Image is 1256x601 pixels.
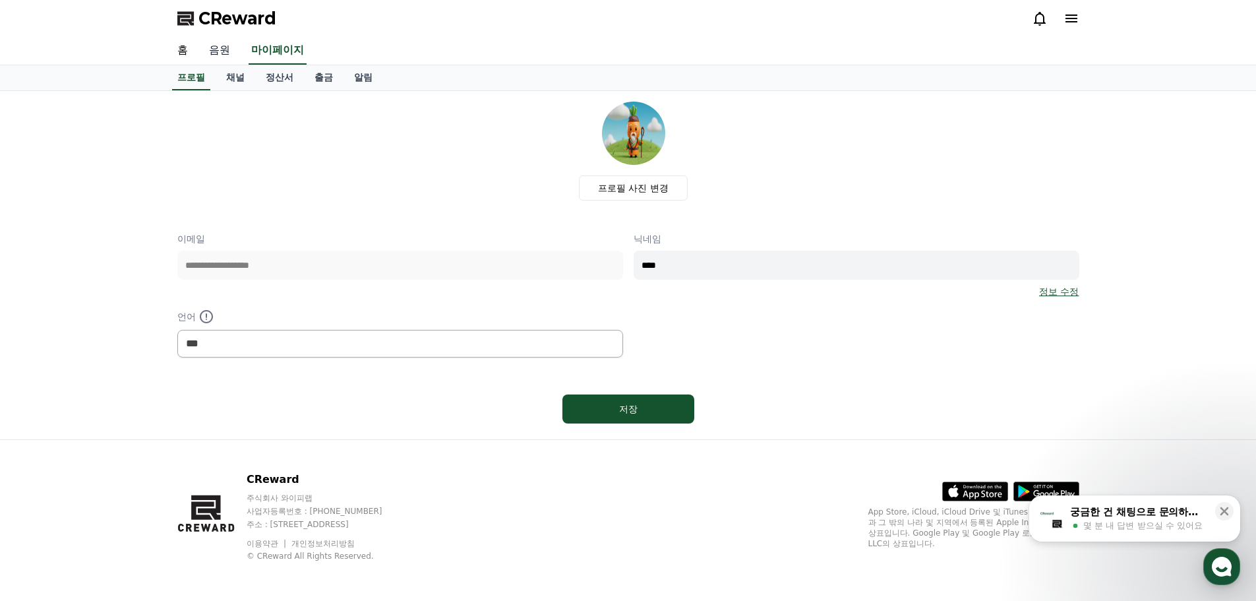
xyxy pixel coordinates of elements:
[247,506,407,517] p: 사업자등록번호 : [PHONE_NUMBER]
[602,102,665,165] img: profile_image
[868,507,1079,549] p: App Store, iCloud, iCloud Drive 및 iTunes Store는 미국과 그 밖의 나라 및 지역에서 등록된 Apple Inc.의 서비스 상표입니다. Goo...
[344,65,383,90] a: 알림
[562,395,694,424] button: 저장
[247,539,288,548] a: 이용약관
[247,519,407,530] p: 주소 : [STREET_ADDRESS]
[172,65,210,90] a: 프로필
[170,418,253,451] a: 설정
[247,551,407,561] p: © CReward All Rights Reserved.
[249,37,307,65] a: 마이페이지
[1039,285,1079,298] a: 정보 수정
[121,439,136,449] span: 대화
[216,65,255,90] a: 채널
[167,37,198,65] a: 홈
[4,418,87,451] a: 홈
[291,539,355,548] a: 개인정보처리방침
[204,438,220,449] span: 설정
[247,493,407,503] p: 주식회사 와이피랩
[87,418,170,451] a: 대화
[177,232,623,245] p: 이메일
[198,8,276,29] span: CReward
[177,309,623,325] p: 언어
[42,438,49,449] span: 홈
[255,65,304,90] a: 정산서
[579,175,688,201] label: 프로필 사진 변경
[177,8,276,29] a: CReward
[589,402,668,416] div: 저장
[247,472,407,488] p: CReward
[634,232,1079,245] p: 닉네임
[304,65,344,90] a: 출금
[198,37,241,65] a: 음원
